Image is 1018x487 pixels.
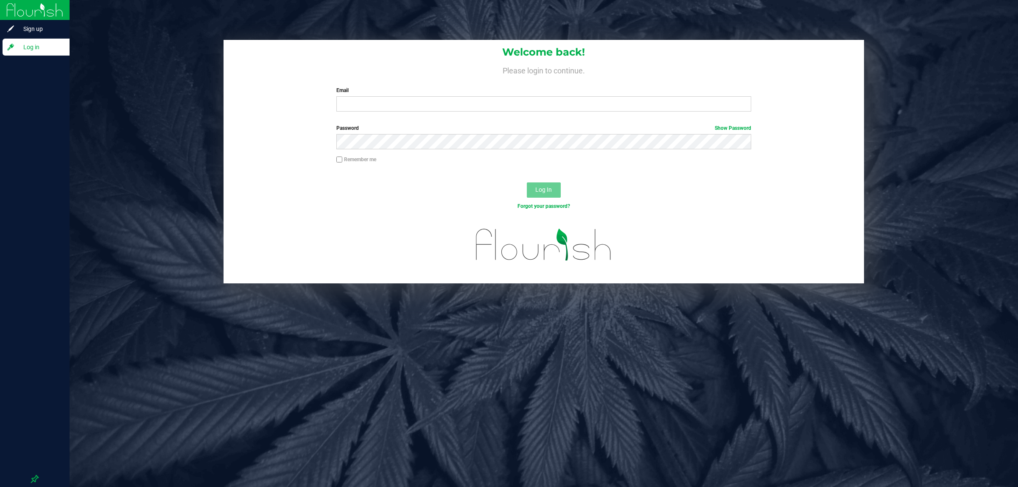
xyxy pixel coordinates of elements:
h4: Please login to continue. [224,64,864,75]
label: Remember me [336,156,376,163]
label: Email [336,87,751,94]
span: Log In [535,186,552,193]
label: Pin the sidebar to full width on large screens [31,475,39,483]
a: Show Password [715,125,751,131]
span: Password [336,125,359,131]
inline-svg: Sign up [6,25,15,33]
input: Remember me [336,157,342,162]
inline-svg: Log in [6,43,15,51]
button: Log In [527,182,561,198]
img: flourish_logo.svg [464,219,624,270]
span: Log in [15,42,66,52]
h1: Welcome back! [224,47,864,58]
span: Sign up [15,24,66,34]
a: Forgot your password? [517,203,570,209]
